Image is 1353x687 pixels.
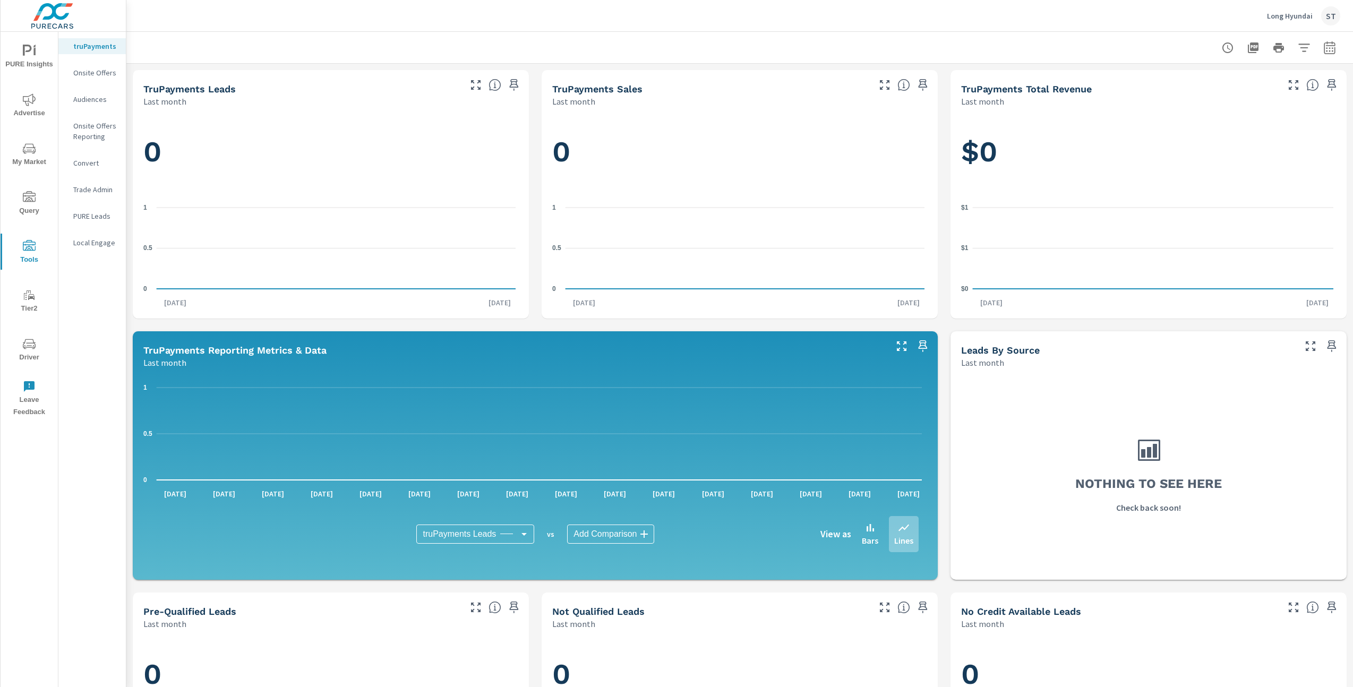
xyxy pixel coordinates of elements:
span: Leave Feedback [4,380,55,418]
h6: View as [820,529,851,539]
p: truPayments [73,41,117,51]
p: Long Hyundai [1267,11,1313,21]
p: [DATE] [645,488,682,499]
div: Local Engage [58,235,126,251]
span: Driver [4,338,55,364]
p: vs [534,529,567,539]
h5: Not Qualified Leads [552,606,645,617]
text: $0 [961,285,969,293]
span: Add Comparison [573,529,637,539]
span: Save this to your personalized report [1323,599,1340,616]
h1: $0 [961,134,1336,170]
p: Convert [73,158,117,168]
text: 1 [552,204,556,211]
span: A lead that has been submitted but has not gone through the credit application process. [1306,601,1319,614]
div: Trade Admin [58,182,126,197]
text: 0 [143,476,147,484]
p: Last month [552,617,595,630]
h5: truPayments Sales [552,83,643,95]
p: [DATE] [205,488,243,499]
p: [DATE] [157,488,194,499]
p: [DATE] [352,488,389,499]
p: Last month [143,356,186,369]
p: [DATE] [695,488,732,499]
text: 1 [143,384,147,391]
h1: 0 [552,134,927,170]
span: Save this to your personalized report [1323,338,1340,355]
p: [DATE] [566,297,603,308]
div: PURE Leads [58,208,126,224]
div: truPayments Leads [416,525,534,544]
button: Make Fullscreen [467,599,484,616]
p: Last month [961,356,1004,369]
div: Onsite Offers [58,65,126,81]
span: A basic review has been done and approved the credit worthiness of the lead by the configured cre... [489,601,501,614]
h1: 0 [143,134,518,170]
p: [DATE] [890,297,927,308]
span: Tier2 [4,289,55,315]
div: Add Comparison [567,525,654,544]
p: Local Engage [73,237,117,248]
p: [DATE] [254,488,292,499]
span: Total revenue from sales matched to a truPayments lead. [Source: This data is sourced from the de... [1306,79,1319,91]
button: Print Report [1268,37,1289,58]
div: truPayments [58,38,126,54]
p: Check back soon! [1116,501,1181,514]
p: [DATE] [841,488,878,499]
p: [DATE] [401,488,438,499]
p: Onsite Offers [73,67,117,78]
p: Last month [143,95,186,108]
span: Tools [4,240,55,266]
text: $1 [961,244,969,252]
p: [DATE] [792,488,829,499]
p: [DATE] [743,488,781,499]
h5: truPayments Leads [143,83,236,95]
p: [DATE] [890,488,927,499]
div: nav menu [1,32,58,423]
span: Save this to your personalized report [914,338,931,355]
button: Make Fullscreen [1285,599,1302,616]
h5: truPayments Reporting Metrics & Data [143,345,327,356]
div: ST [1321,6,1340,25]
span: Query [4,191,55,217]
button: Make Fullscreen [1285,76,1302,93]
text: 0 [143,285,147,293]
div: Audiences [58,91,126,107]
p: Audiences [73,94,117,105]
p: [DATE] [547,488,585,499]
button: Make Fullscreen [893,338,910,355]
p: [DATE] [973,297,1010,308]
p: Trade Admin [73,184,117,195]
span: Advertise [4,93,55,119]
button: Make Fullscreen [1302,338,1319,355]
h5: Leads By Source [961,345,1040,356]
h5: truPayments Total Revenue [961,83,1092,95]
p: Last month [143,617,186,630]
text: 0 [552,285,556,293]
span: Save this to your personalized report [506,599,523,616]
p: [DATE] [303,488,340,499]
span: Save this to your personalized report [506,76,523,93]
p: Last month [961,617,1004,630]
p: PURE Leads [73,211,117,221]
p: Lines [894,534,913,547]
p: [DATE] [499,488,536,499]
span: Save this to your personalized report [914,76,931,93]
span: Number of sales matched to a truPayments lead. [Source: This data is sourced from the dealer's DM... [897,79,910,91]
p: [DATE] [596,488,633,499]
h5: No Credit Available Leads [961,606,1081,617]
button: "Export Report to PDF" [1243,37,1264,58]
button: Select Date Range [1319,37,1340,58]
div: Onsite Offers Reporting [58,118,126,144]
button: Apply Filters [1294,37,1315,58]
p: [DATE] [450,488,487,499]
text: $1 [961,204,969,211]
span: Save this to your personalized report [1323,76,1340,93]
p: Last month [961,95,1004,108]
p: Bars [862,534,878,547]
h3: Nothing to see here [1075,475,1222,493]
span: The number of truPayments leads. [489,79,501,91]
span: truPayments Leads [423,529,496,539]
span: My Market [4,142,55,168]
p: Last month [552,95,595,108]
